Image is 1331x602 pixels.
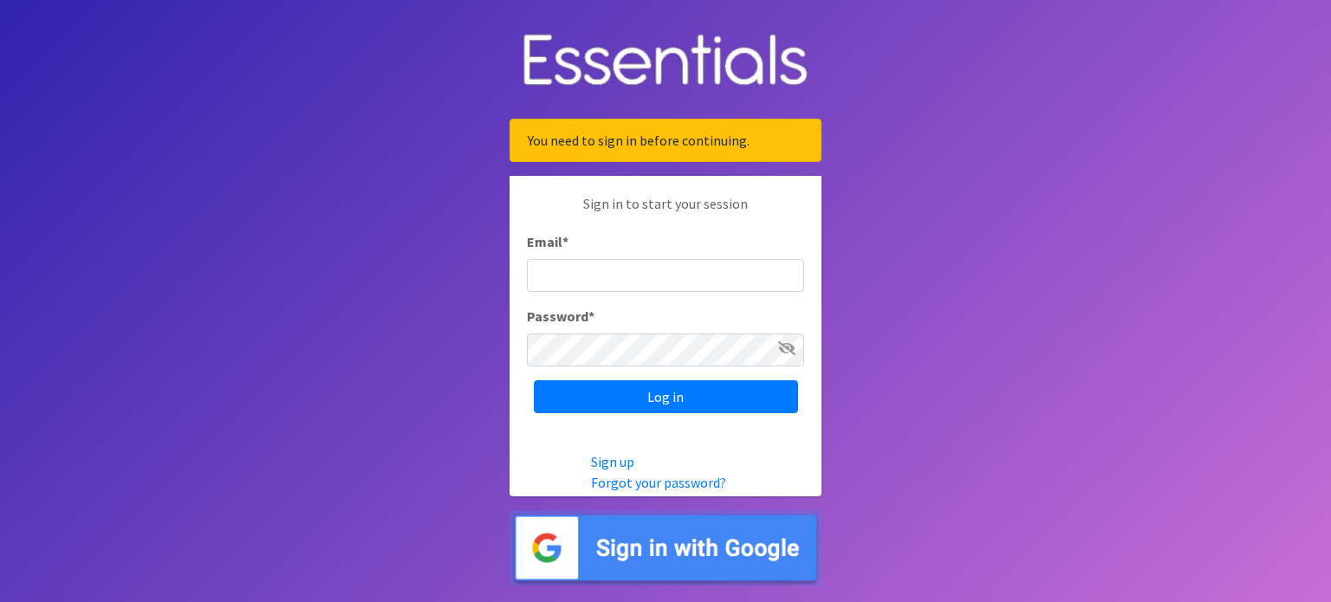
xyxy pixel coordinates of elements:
[527,306,594,327] label: Password
[527,231,568,252] label: Email
[562,233,568,250] abbr: required
[534,380,798,413] input: Log in
[510,510,821,586] img: Sign in with Google
[527,193,804,231] p: Sign in to start your session
[588,307,594,325] abbr: required
[591,453,634,470] a: Sign up
[591,474,726,491] a: Forgot your password?
[510,119,821,162] div: You need to sign in before continuing.
[510,16,821,106] img: Human Essentials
